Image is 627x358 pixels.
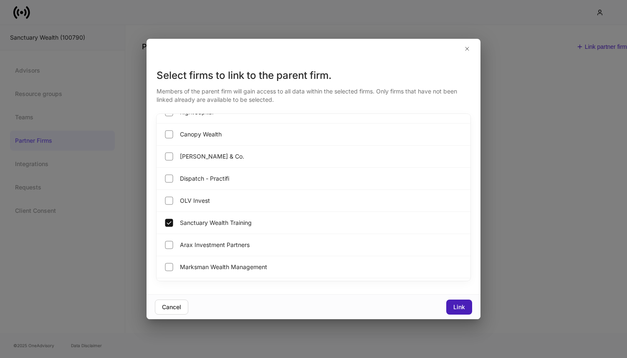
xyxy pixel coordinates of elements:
[180,197,210,205] span: OLV Invest
[180,241,250,249] span: Arax Investment Partners
[162,303,181,311] div: Cancel
[180,219,252,227] span: Sanctuary Wealth Training
[180,152,244,161] span: [PERSON_NAME] & Co.
[155,300,188,315] button: Cancel
[446,300,472,315] button: Link
[453,303,465,311] div: Link
[157,69,470,82] div: Select firms to link to the parent firm.
[157,82,470,104] div: Members of the parent firm will gain access to all data within the selected firms. Only firms tha...
[180,174,229,183] span: Dispatch - Practifi
[180,263,267,271] span: Marksman Wealth Management
[180,130,222,139] span: Canopy Wealth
